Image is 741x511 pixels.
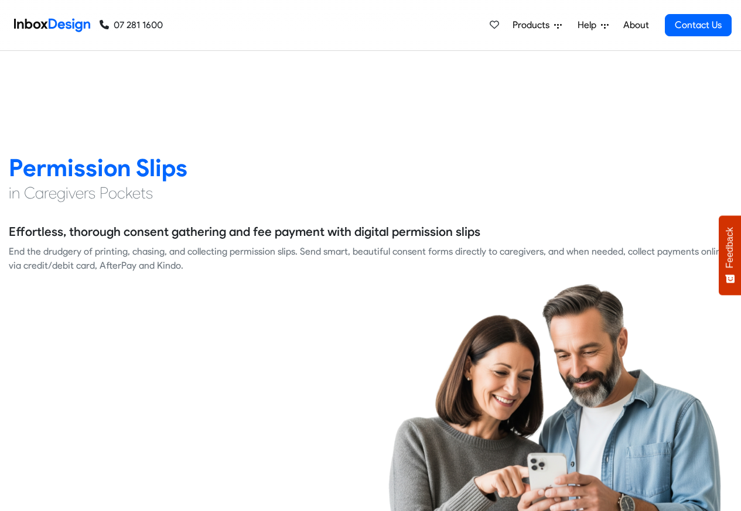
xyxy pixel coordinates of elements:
[573,13,613,37] a: Help
[513,18,554,32] span: Products
[9,245,732,273] div: End the drudgery of printing, chasing, and collecting permission slips. Send smart, beautiful con...
[9,153,732,183] h2: Permission Slips
[508,13,566,37] a: Products
[100,18,163,32] a: 07 281 1600
[665,14,732,36] a: Contact Us
[620,13,652,37] a: About
[578,18,601,32] span: Help
[719,215,741,295] button: Feedback - Show survey
[725,227,735,268] span: Feedback
[9,223,480,241] h5: Effortless, thorough consent gathering and fee payment with digital permission slips
[9,183,732,204] h4: in Caregivers Pockets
